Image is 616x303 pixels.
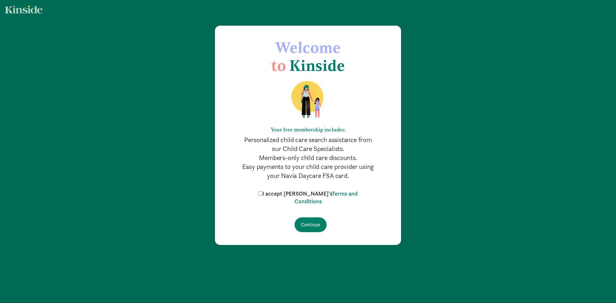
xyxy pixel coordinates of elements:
[258,191,262,196] input: I accept [PERSON_NAME]'sTerms and Conditions
[241,135,375,153] p: Personalized child care search assistance from our Child Care Specialists.
[295,217,327,232] input: Continue
[271,56,286,75] span: to
[284,80,333,119] img: illustration-mom-daughter.png
[241,162,375,180] p: Easy payments to your child care provider using your Navia Daycare FSA card.
[257,190,359,205] label: I accept [PERSON_NAME]'s
[241,153,375,162] p: Members-only child care discounts.
[295,190,358,205] a: Terms and Conditions
[275,38,341,57] span: Welcome
[289,56,345,75] span: Kinside
[5,5,43,13] img: light.svg
[241,127,375,133] h6: Your free membership includes:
